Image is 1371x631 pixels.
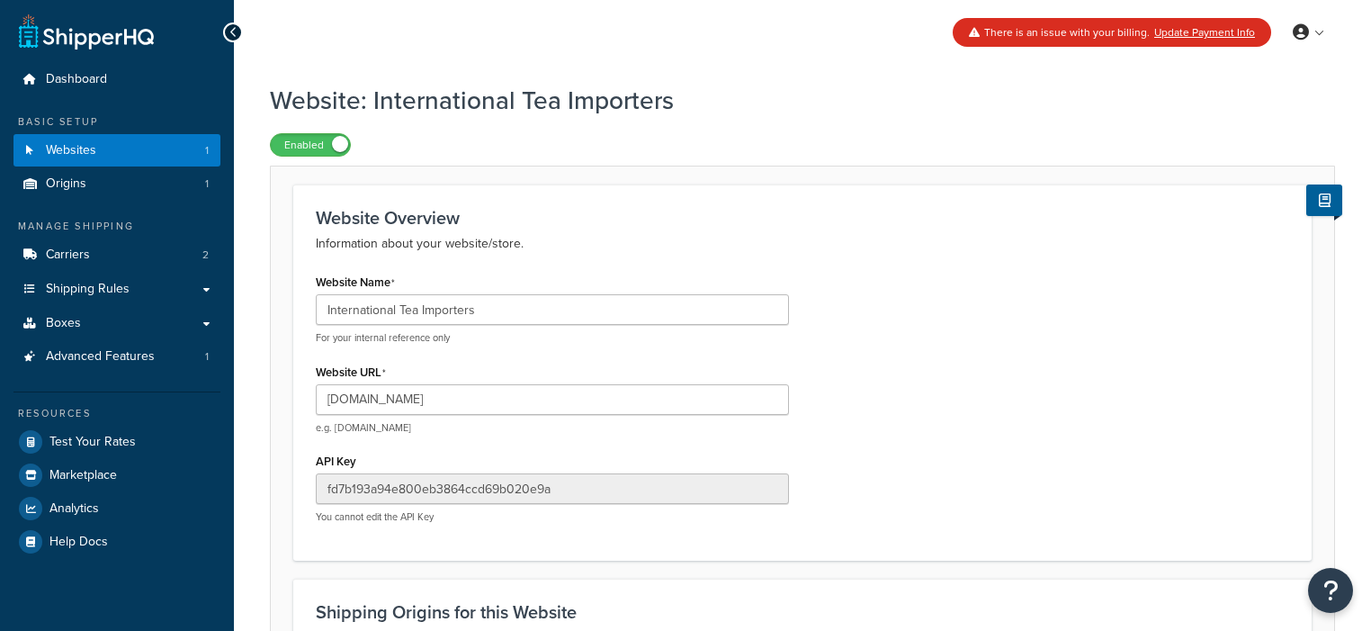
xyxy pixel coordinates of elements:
[13,239,220,272] a: Carriers2
[13,307,220,340] a: Boxes
[1154,24,1255,41] a: Update Payment Info
[316,365,386,380] label: Website URL
[316,510,789,524] p: You cannot edit the API Key
[13,459,220,491] a: Marketplace
[13,340,220,374] li: Advanced Features
[316,331,789,345] p: For your internal reference only
[13,526,220,558] a: Help Docs
[13,167,220,201] li: Origins
[46,248,90,263] span: Carriers
[271,134,350,156] label: Enabled
[205,176,209,192] span: 1
[316,233,1289,255] p: Information about your website/store.
[13,273,220,306] a: Shipping Rules
[46,349,155,365] span: Advanced Features
[13,406,220,421] div: Resources
[46,282,130,297] span: Shipping Rules
[316,208,1289,228] h3: Website Overview
[46,143,96,158] span: Websites
[316,275,395,290] label: Website Name
[1306,185,1342,216] button: Show Help Docs
[270,83,1313,118] h1: Website: International Tea Importers
[46,72,107,87] span: Dashboard
[316,602,1289,622] h3: Shipping Origins for this Website
[13,167,220,201] a: Origins1
[49,435,136,450] span: Test Your Rates
[46,176,86,192] span: Origins
[13,63,220,96] a: Dashboard
[316,455,356,468] label: API Key
[13,219,220,234] div: Manage Shipping
[13,340,220,374] a: Advanced Features1
[49,468,117,483] span: Marketplace
[49,535,108,550] span: Help Docs
[13,134,220,167] li: Websites
[205,143,209,158] span: 1
[13,426,220,458] a: Test Your Rates
[13,492,220,525] a: Analytics
[205,349,209,365] span: 1
[13,114,220,130] div: Basic Setup
[202,248,209,263] span: 2
[316,473,789,504] input: XDL713J089NBV22
[46,316,81,331] span: Boxes
[13,239,220,272] li: Carriers
[1308,568,1353,613] button: Open Resource Center
[13,134,220,167] a: Websites1
[984,24,1150,41] span: There is an issue with your billing.
[49,501,99,517] span: Analytics
[316,421,789,435] p: e.g. [DOMAIN_NAME]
